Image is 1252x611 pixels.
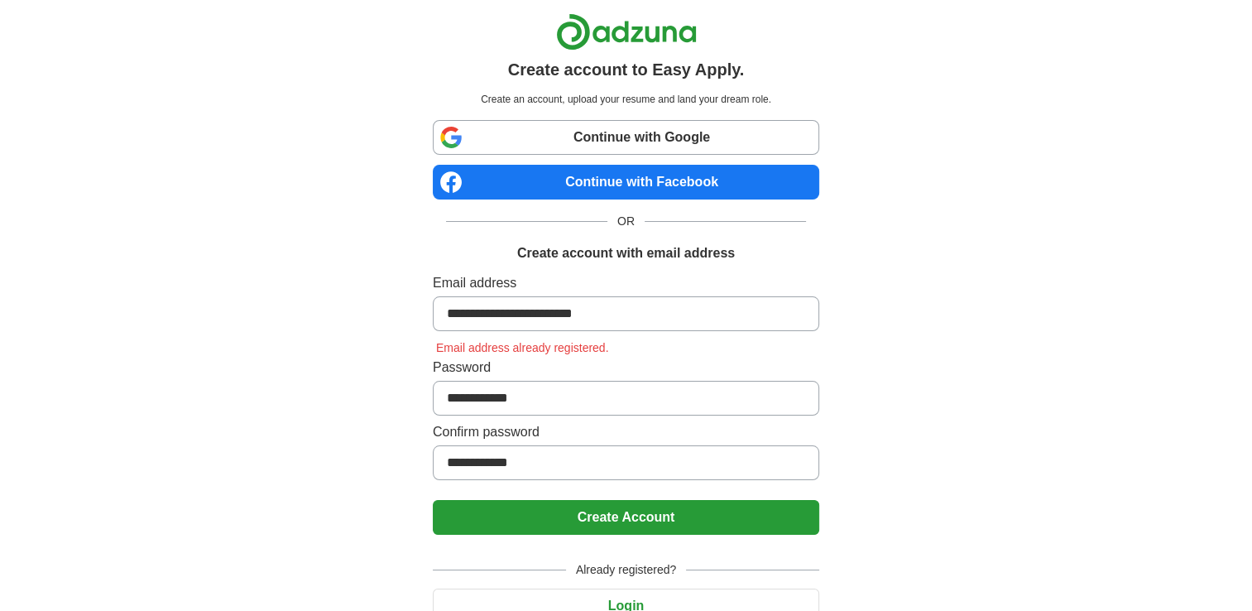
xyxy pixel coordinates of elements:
label: Email address [433,273,819,293]
a: Continue with Google [433,120,819,155]
img: Adzuna logo [556,13,697,51]
a: Continue with Facebook [433,165,819,200]
button: Create Account [433,500,819,535]
span: OR [607,213,645,230]
span: Already registered? [566,561,686,579]
h1: Create account with email address [517,243,735,263]
label: Password [433,358,819,378]
label: Confirm password [433,422,819,442]
h1: Create account to Easy Apply. [508,57,745,82]
span: Email address already registered. [433,341,612,354]
p: Create an account, upload your resume and land your dream role. [436,92,816,107]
